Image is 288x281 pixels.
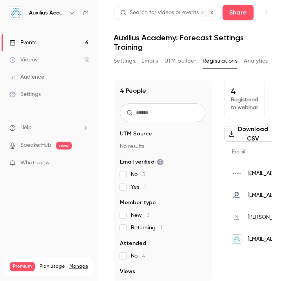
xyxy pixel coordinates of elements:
div: Events [9,39,36,47]
span: 3 [142,172,145,177]
p: Registered to webinar [231,96,258,112]
span: new [56,142,72,150]
h1: 4 People [120,86,146,95]
div: Audience [9,73,44,81]
img: Auxilius Academy Recordings & Training Videos [10,7,22,19]
button: Analytics [244,55,268,67]
span: Email [232,149,245,155]
span: 1 [144,184,146,190]
img: olema.com [232,191,241,200]
img: auxili.us [232,234,241,244]
span: No [131,252,145,260]
span: Attended [120,240,146,247]
span: 4 [142,253,145,259]
span: Member type [120,199,156,207]
span: Yes [131,183,146,191]
span: Plan usage [40,263,65,270]
div: Settings [9,90,41,98]
span: 1 [160,225,162,231]
span: Email verified [120,158,164,166]
button: Settings [114,55,135,67]
span: UTM Source [120,130,152,138]
div: Search for videos or events [120,9,199,17]
span: 3 [147,213,149,218]
span: What's new [20,159,50,167]
div: Videos [9,56,37,64]
iframe: Noticeable Trigger [79,160,89,167]
span: New [131,211,149,219]
button: Download CSV [224,126,274,142]
span: Premium [10,262,35,271]
span: Returning [131,224,162,232]
h6: Auxilius Academy Recordings & Training Videos [29,9,66,17]
img: eccogene.com [232,213,241,222]
button: Registrations [203,55,237,67]
p: No results [120,142,205,150]
li: help-dropdown-opener [9,124,89,132]
button: Emails [141,55,158,67]
img: acumenpharm.com [232,169,241,178]
p: 4 [231,86,258,96]
span: Help [20,124,32,132]
a: SpeakerHub [20,141,51,150]
button: UTM builder [165,55,196,67]
span: Views [120,268,135,276]
span: No [131,171,145,178]
a: Manage [69,263,88,270]
h1: Auxilius Academy: Forecast Settings Training [114,33,272,52]
button: Share [223,5,254,20]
